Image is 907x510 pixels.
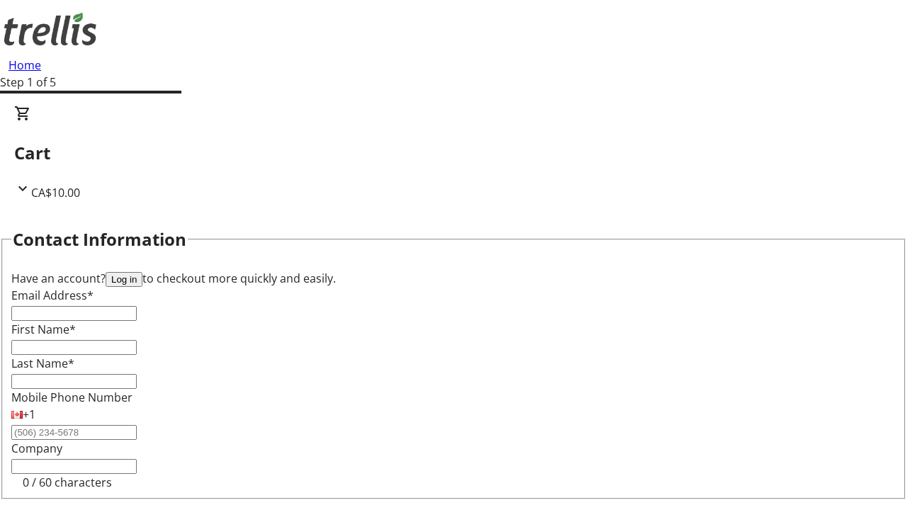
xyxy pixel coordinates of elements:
label: Email Address* [11,288,94,303]
h2: Cart [14,140,893,166]
tr-character-limit: 0 / 60 characters [23,475,112,490]
button: Log in [106,272,142,287]
div: Have an account? to checkout more quickly and easily. [11,270,896,287]
label: First Name* [11,322,76,337]
label: Mobile Phone Number [11,390,133,405]
label: Last Name* [11,356,74,371]
span: CA$10.00 [31,185,80,200]
div: CartCA$10.00 [14,105,893,201]
input: (506) 234-5678 [11,425,137,440]
label: Company [11,441,62,456]
h2: Contact Information [13,227,186,252]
